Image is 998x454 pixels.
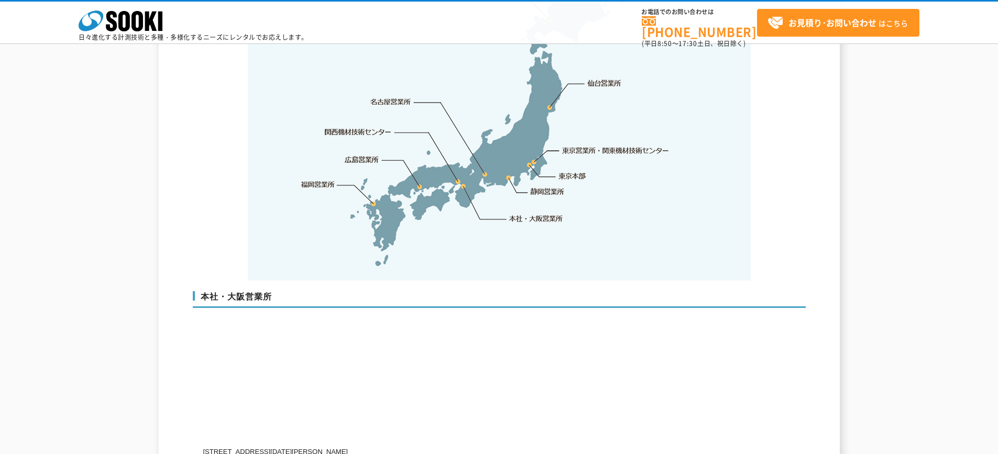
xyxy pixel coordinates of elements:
[530,186,564,197] a: 静岡営業所
[79,34,308,40] p: 日々進化する計測技術と多種・多様化するニーズにレンタルでお応えします。
[587,78,621,88] a: 仙台営業所
[345,154,379,164] a: 広島営業所
[563,145,670,156] a: 東京営業所・関東機材技術センター
[325,127,391,137] a: 関西機材技術センター
[757,9,919,37] a: お見積り･お問い合わせはこちら
[508,213,563,224] a: 本社・大阪営業所
[678,39,697,48] span: 17:30
[788,16,876,29] strong: お見積り･お問い合わせ
[767,15,908,31] span: はこちら
[559,171,586,182] a: 東京本部
[301,179,335,190] a: 福岡営業所
[370,97,411,107] a: 名古屋営業所
[657,39,672,48] span: 8:50
[642,9,757,15] span: お電話でのお問い合わせは
[642,16,757,38] a: [PHONE_NUMBER]
[193,291,806,308] h3: 本社・大阪営業所
[642,39,745,48] span: (平日 ～ 土日、祝日除く)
